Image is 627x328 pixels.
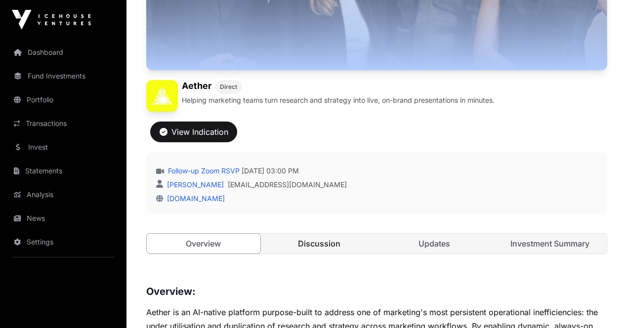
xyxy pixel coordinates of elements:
[8,231,119,253] a: Settings
[8,41,119,63] a: Dashboard
[146,233,261,254] a: Overview
[166,166,240,176] a: Follow-up Zoom RSVP
[8,184,119,205] a: Analysis
[8,89,119,111] a: Portfolio
[8,207,119,229] a: News
[8,160,119,182] a: Statements
[220,83,237,91] span: Direct
[150,131,237,141] a: View Indication
[493,234,607,253] a: Investment Summary
[163,194,225,203] a: [DOMAIN_NAME]
[228,180,347,190] a: [EMAIL_ADDRESS][DOMAIN_NAME]
[378,234,492,253] a: Updates
[8,113,119,134] a: Transactions
[8,65,119,87] a: Fund Investments
[150,122,237,142] button: View Indication
[146,284,607,299] h3: Overview:
[147,234,607,253] nav: Tabs
[165,180,224,189] a: [PERSON_NAME]
[146,80,178,112] img: Aether
[182,80,211,93] h1: Aether
[8,136,119,158] a: Invest
[12,10,91,30] img: Icehouse Ventures Logo
[160,126,228,138] div: View Indication
[578,281,627,328] iframe: Chat Widget
[262,234,376,253] a: Discussion
[242,166,299,176] span: [DATE] 03:00 PM
[182,95,495,105] p: Helping marketing teams turn research and strategy into live, on-brand presentations in minutes.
